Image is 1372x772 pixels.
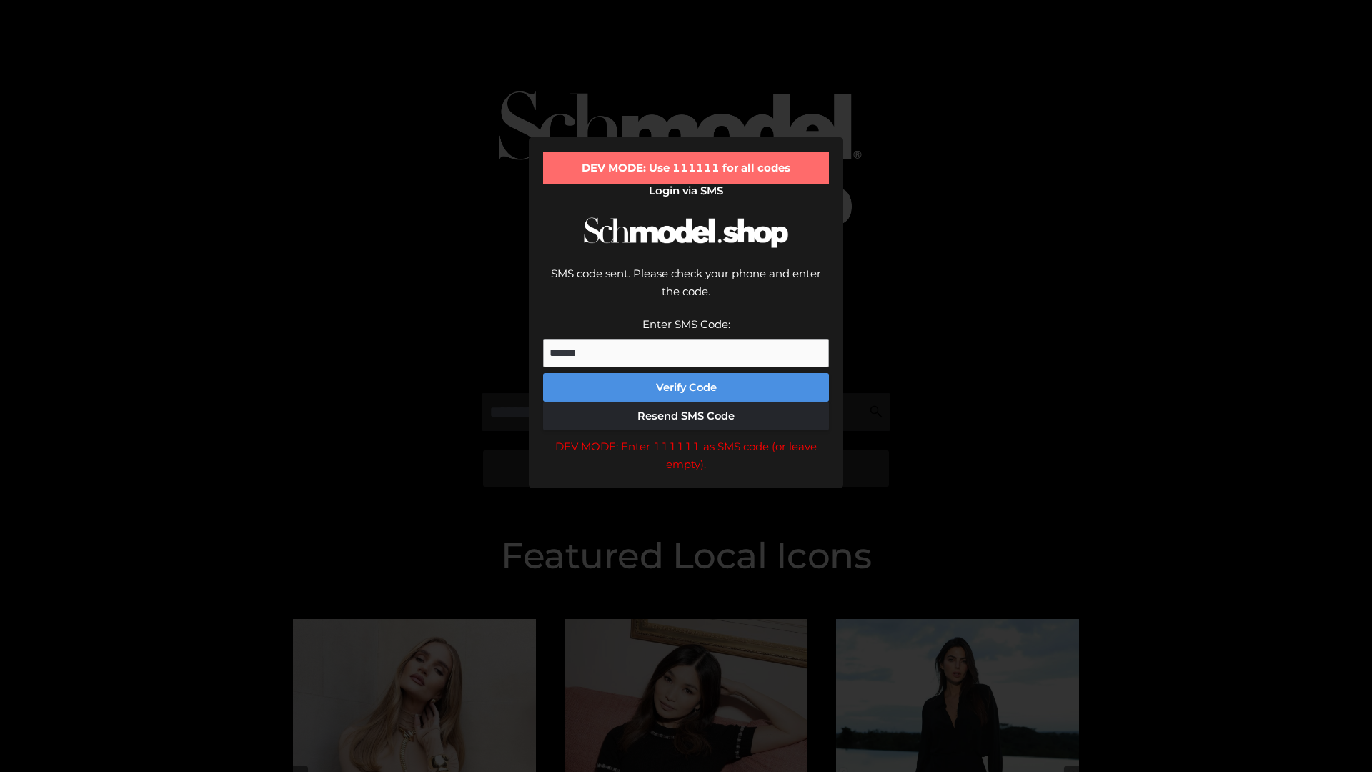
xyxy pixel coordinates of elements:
div: DEV MODE: Enter 111111 as SMS code (or leave empty). [543,437,829,474]
div: SMS code sent. Please check your phone and enter the code. [543,264,829,315]
img: Schmodel Logo [579,204,793,261]
div: DEV MODE: Use 111111 for all codes [543,152,829,184]
button: Verify Code [543,373,829,402]
label: Enter SMS Code: [642,317,730,331]
button: Resend SMS Code [543,402,829,430]
h2: Login via SMS [543,184,829,197]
